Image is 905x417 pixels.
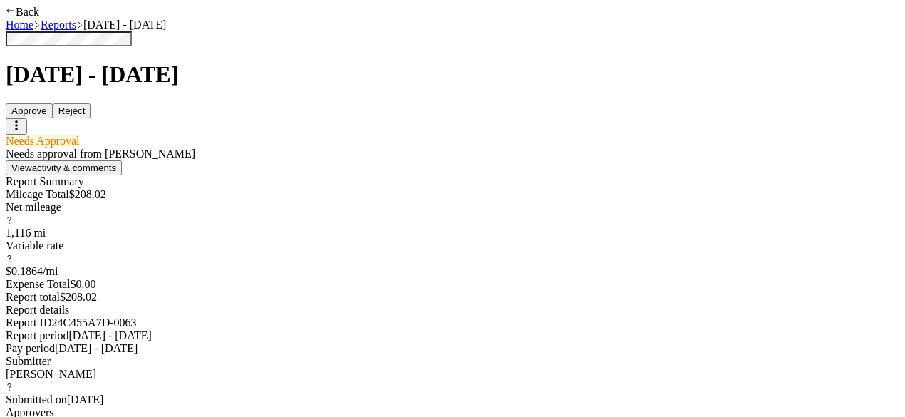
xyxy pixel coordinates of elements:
span: Expense Total [6,278,71,290]
span: Submitter [6,355,51,367]
span: Mileage Total [6,188,69,200]
span: [DATE] - [DATE] [68,329,151,341]
div: Report Summary [6,175,899,188]
span: Go to pay period [55,342,138,354]
a: Home [6,19,33,31]
span: Needs Approval [6,135,80,147]
button: Viewactivity & comments [6,160,122,175]
a: Reports [41,19,76,31]
span: $ 208.02 [60,291,97,303]
span: [DATE] - [DATE] [83,19,166,31]
span: $ 0.1864 / mi [6,265,58,277]
span: 1,116 mi [6,227,46,239]
h1: Aug 1 - 31, 2025 [6,61,899,88]
span: Net mileage [6,201,899,227]
iframe: Everlance-gr Chat Button Frame [825,337,905,417]
div: Back [6,6,899,19]
span: Variable rate [6,240,899,265]
button: Reject [53,103,91,118]
span: Needs approval from [PERSON_NAME] [6,148,195,160]
span: 24C455A7D-0063 [51,316,136,329]
div: Report details [6,304,899,316]
span: [PERSON_NAME] [6,368,96,380]
span: Pay period [6,342,55,354]
button: Approve [6,103,53,118]
span: $ 0.00 [71,278,96,290]
span: Report period [6,329,68,341]
span: Submitted on [6,393,67,406]
span: Report ID [6,316,51,329]
span: Report total [6,291,60,303]
span: [DATE] [67,393,104,406]
span: $ 208.02 [69,188,106,200]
